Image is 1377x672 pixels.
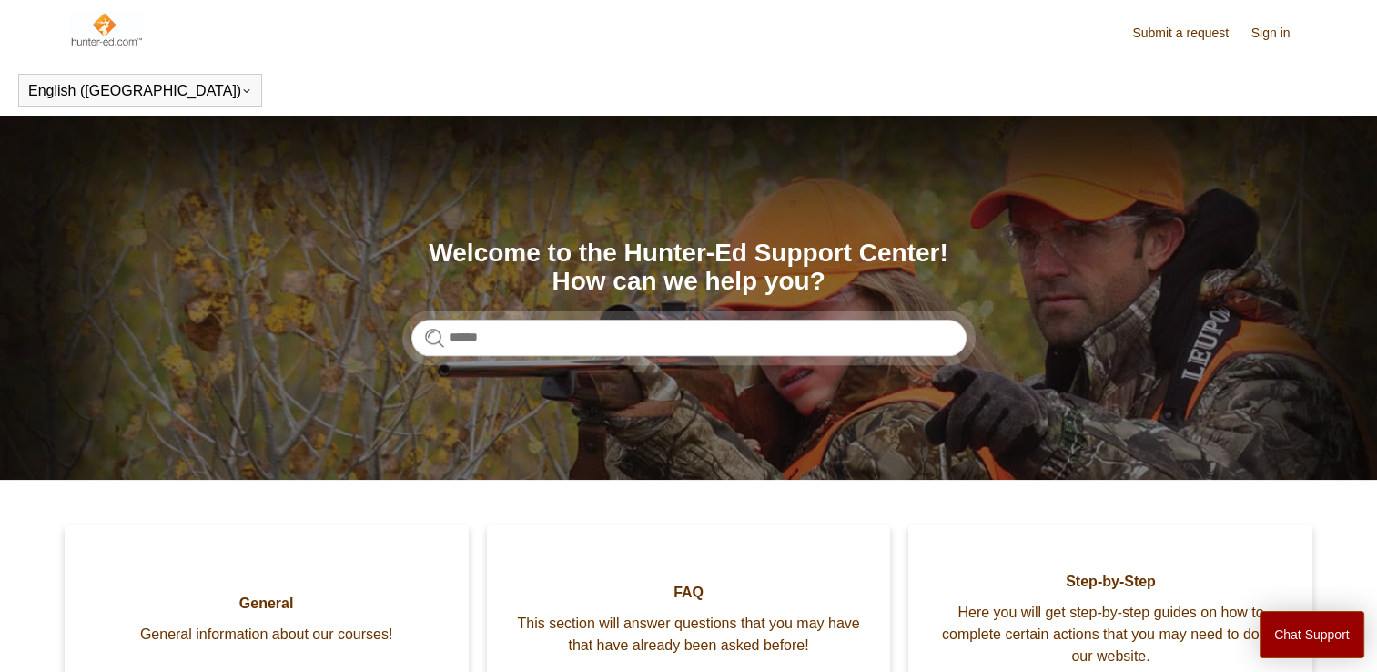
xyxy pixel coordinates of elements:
button: English ([GEOGRAPHIC_DATA]) [28,83,252,99]
span: Step-by-Step [936,571,1285,593]
span: This section will answer questions that you may have that have already been asked before! [514,613,864,657]
h1: Welcome to the Hunter-Ed Support Center! How can we help you? [411,239,967,296]
span: Here you will get step-by-step guides on how to complete certain actions that you may need to do ... [936,602,1285,667]
button: Chat Support [1260,611,1364,658]
a: Sign in [1251,24,1309,43]
img: Hunter-Ed Help Center home page [69,11,143,47]
span: FAQ [514,582,864,604]
span: General information about our courses! [92,624,441,646]
span: General [92,593,441,615]
input: Search [411,320,967,356]
a: Submit a request [1132,24,1247,43]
